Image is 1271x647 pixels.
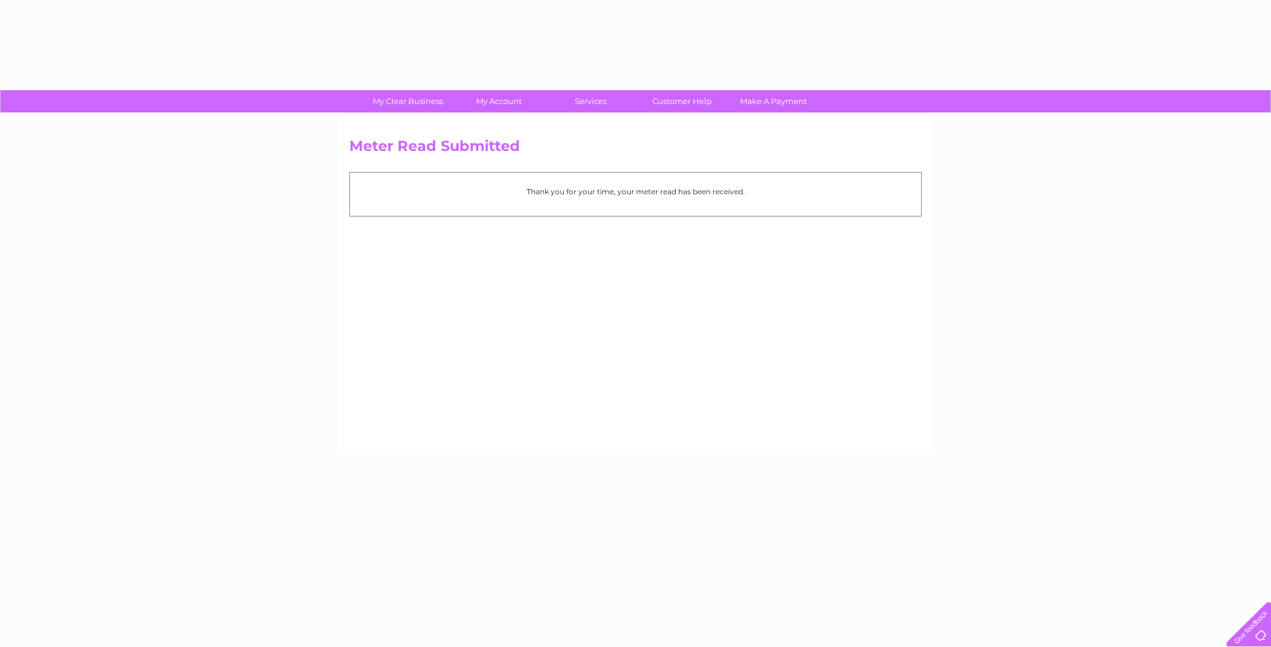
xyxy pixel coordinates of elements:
[541,90,640,112] a: Services
[450,90,549,112] a: My Account
[724,90,823,112] a: Make A Payment
[358,90,458,112] a: My Clear Business
[349,138,922,161] h2: Meter Read Submitted
[632,90,732,112] a: Customer Help
[356,186,915,197] p: Thank you for your time, your meter read has been received.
